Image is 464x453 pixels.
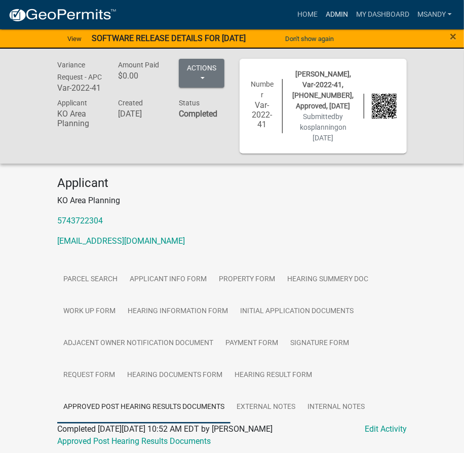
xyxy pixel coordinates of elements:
[250,100,275,130] h6: Var-2022-41
[57,61,102,81] span: Variance Request - APC
[57,99,87,107] span: Applicant
[57,83,103,93] h6: Var-2022-41
[57,236,185,246] a: [EMAIL_ADDRESS][DOMAIN_NAME]
[57,216,103,225] a: 5743722304
[213,263,281,296] a: Property Form
[118,61,159,69] span: Amount Paid
[118,71,164,81] h6: $0.00
[293,70,354,110] span: [PERSON_NAME], Var-2022-41, [PHONE_NUMBER], Approved, [DATE]
[179,99,200,107] span: Status
[57,359,121,392] a: Request Form
[57,195,407,207] p: KO Area Planning
[219,327,284,360] a: Payment Form
[179,109,217,119] strong: Completed
[230,391,301,424] a: External Notes
[234,295,360,328] a: Initial Application Documents
[365,423,407,435] a: Edit Activity
[57,436,211,446] a: Approved Post Hearing Results Documents
[57,109,103,128] h6: KO Area Planning
[57,295,122,328] a: Work Up Form
[450,29,456,44] span: ×
[57,391,230,424] a: Approved Post Hearing Results Documents
[122,295,234,328] a: Hearing Information Form
[352,5,413,24] a: My Dashboard
[179,59,224,88] button: Actions
[322,5,352,24] a: Admin
[300,112,346,142] span: Submitted on [DATE]
[57,176,407,191] h4: Applicant
[293,5,322,24] a: Home
[63,30,86,47] a: View
[121,359,228,392] a: Hearing Documents Form
[228,359,318,392] a: Hearing Result Form
[450,30,456,43] button: Close
[57,424,273,434] span: Completed [DATE][DATE] 10:52 AM EDT by [PERSON_NAME]
[124,263,213,296] a: Applicant Info Form
[118,99,143,107] span: Created
[251,80,274,99] span: Number
[413,5,456,24] a: msandy
[92,33,246,43] strong: SOFTWARE RELEASE DETAILS FOR [DATE]
[372,94,397,119] img: QR code
[57,263,124,296] a: Parcel search
[118,109,164,119] h6: [DATE]
[57,327,219,360] a: Adjacent Owner Notification Document
[301,391,371,424] a: Internal Notes
[281,30,338,47] button: Don't show again
[281,263,374,296] a: Hearing Summery Doc
[284,327,355,360] a: Signature Form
